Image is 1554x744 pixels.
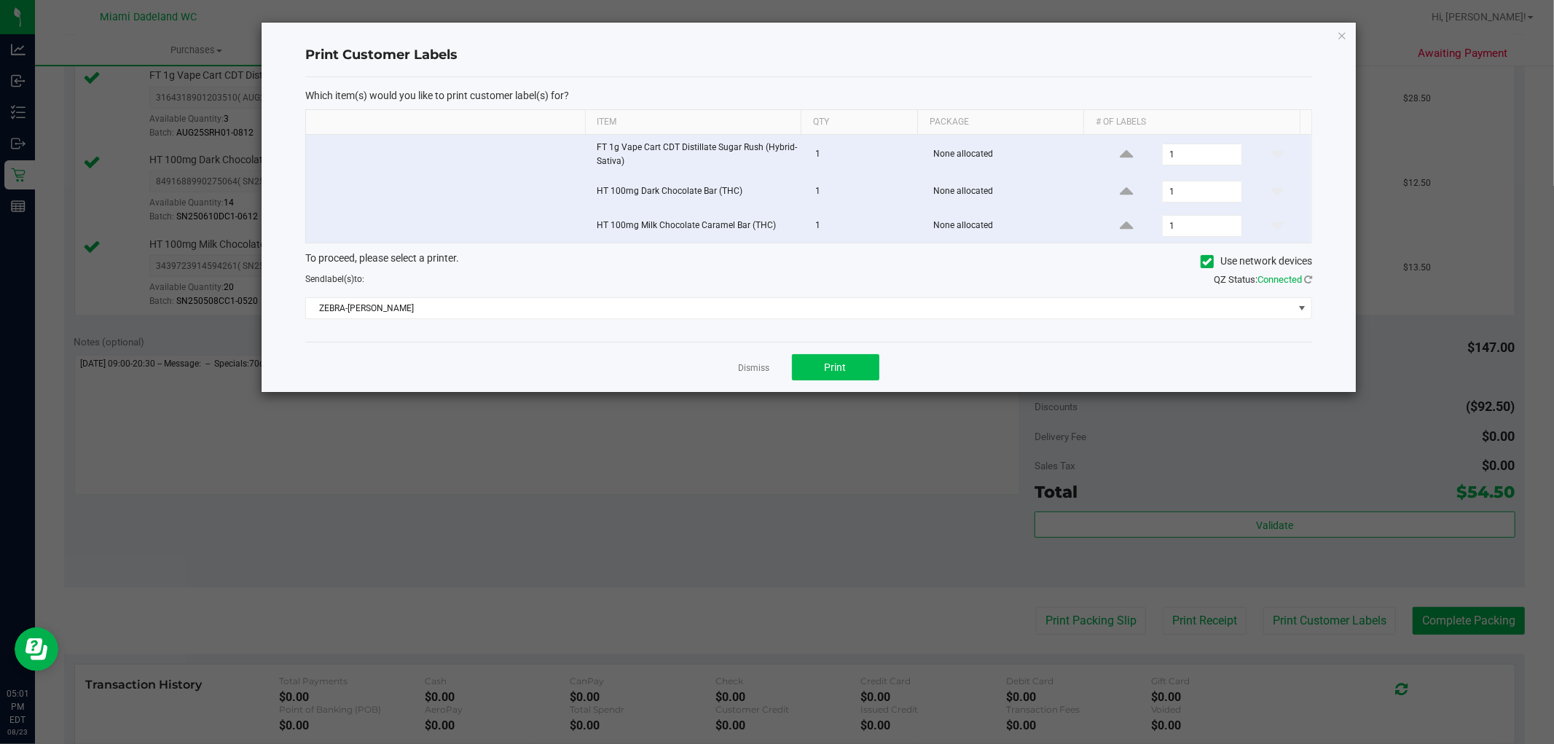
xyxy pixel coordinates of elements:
[739,362,770,375] a: Dismiss
[585,110,801,135] th: Item
[305,274,364,284] span: Send to:
[305,89,1312,102] p: Which item(s) would you like to print customer label(s) for?
[825,361,847,373] span: Print
[294,251,1323,273] div: To proceed, please select a printer.
[801,110,917,135] th: Qty
[1214,274,1312,285] span: QZ Status:
[588,135,807,175] td: FT 1g Vape Cart CDT Distillate Sugar Rush (Hybrid-Sativa)
[306,298,1293,318] span: ZEBRA-[PERSON_NAME]
[807,175,925,209] td: 1
[1201,254,1312,269] label: Use network devices
[925,175,1093,209] td: None allocated
[305,46,1312,65] h4: Print Customer Labels
[588,209,807,243] td: HT 100mg Milk Chocolate Caramel Bar (THC)
[807,209,925,243] td: 1
[1257,274,1302,285] span: Connected
[15,627,58,671] iframe: Resource center
[325,274,354,284] span: label(s)
[792,354,879,380] button: Print
[588,175,807,209] td: HT 100mg Dark Chocolate Bar (THC)
[925,135,1093,175] td: None allocated
[917,110,1083,135] th: Package
[1083,110,1299,135] th: # of labels
[925,209,1093,243] td: None allocated
[807,135,925,175] td: 1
